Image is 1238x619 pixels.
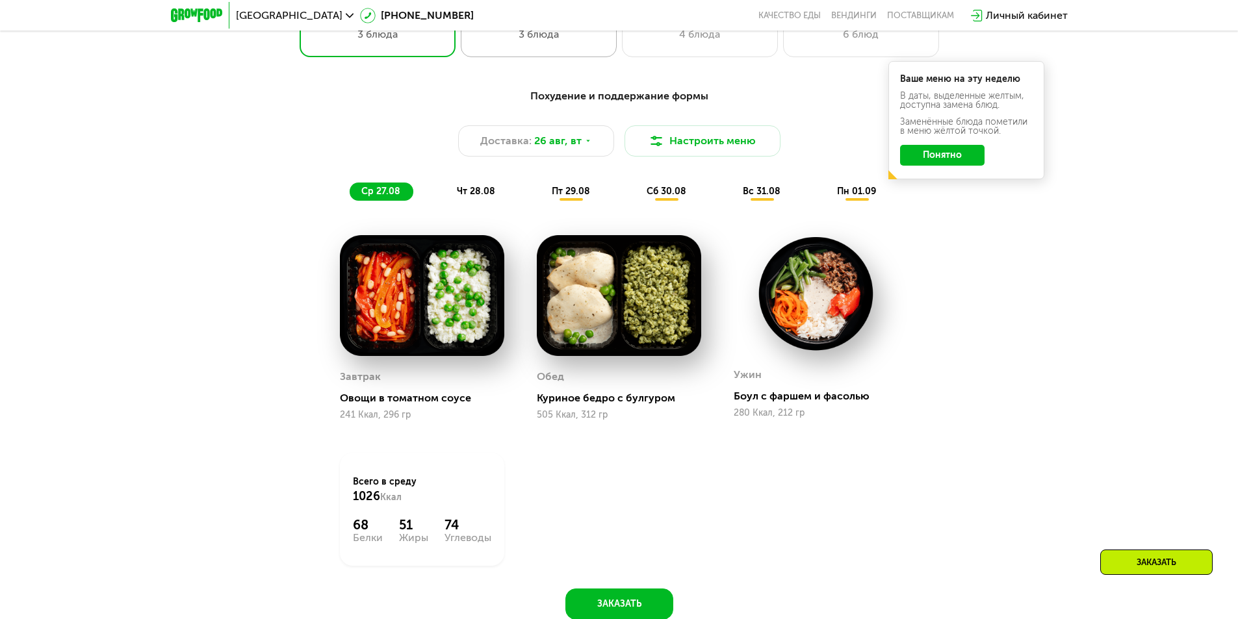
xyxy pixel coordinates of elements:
div: 505 Ккал, 312 гр [537,410,701,420]
span: сб 30.08 [647,186,686,197]
div: Заменённые блюда пометили в меню жёлтой точкой. [900,118,1033,136]
div: 6 блюд [797,27,925,42]
a: Вендинги [831,10,877,21]
div: Жиры [399,533,428,543]
a: [PHONE_NUMBER] [360,8,474,23]
div: Овощи в томатном соусе [340,392,515,405]
div: Заказать [1100,550,1213,575]
button: Настроить меню [625,125,780,157]
div: Похудение и поддержание формы [235,88,1004,105]
div: 4 блюда [636,27,764,42]
span: пн 01.09 [837,186,876,197]
span: Доставка: [480,133,532,149]
span: вс 31.08 [743,186,780,197]
span: 1026 [353,489,380,503]
div: Личный кабинет [986,8,1068,23]
span: ср 27.08 [361,186,400,197]
span: 26 авг, вт [534,133,582,149]
div: Обед [537,367,564,386]
div: 3 блюда [474,27,603,42]
div: В даты, выделенные желтым, доступна замена блюд. [900,92,1033,110]
div: 241 Ккал, 296 гр [340,410,504,420]
div: Куриное бедро с булгуром [537,392,712,405]
span: Ккал [380,492,402,503]
div: 74 [445,517,491,533]
span: [GEOGRAPHIC_DATA] [236,10,342,21]
span: чт 28.08 [457,186,495,197]
span: пт 29.08 [552,186,590,197]
div: Боул с фаршем и фасолью [734,390,909,403]
div: 68 [353,517,383,533]
button: Понятно [900,145,985,166]
div: Ваше меню на эту неделю [900,75,1033,84]
div: поставщикам [887,10,954,21]
div: 51 [399,517,428,533]
div: 3 блюда [313,27,442,42]
div: Завтрак [340,367,381,386]
div: Белки [353,533,383,543]
a: Качество еды [758,10,821,21]
div: Всего в среду [353,475,491,504]
div: Ужин [734,365,762,385]
div: 280 Ккал, 212 гр [734,408,898,418]
div: Углеводы [445,533,491,543]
